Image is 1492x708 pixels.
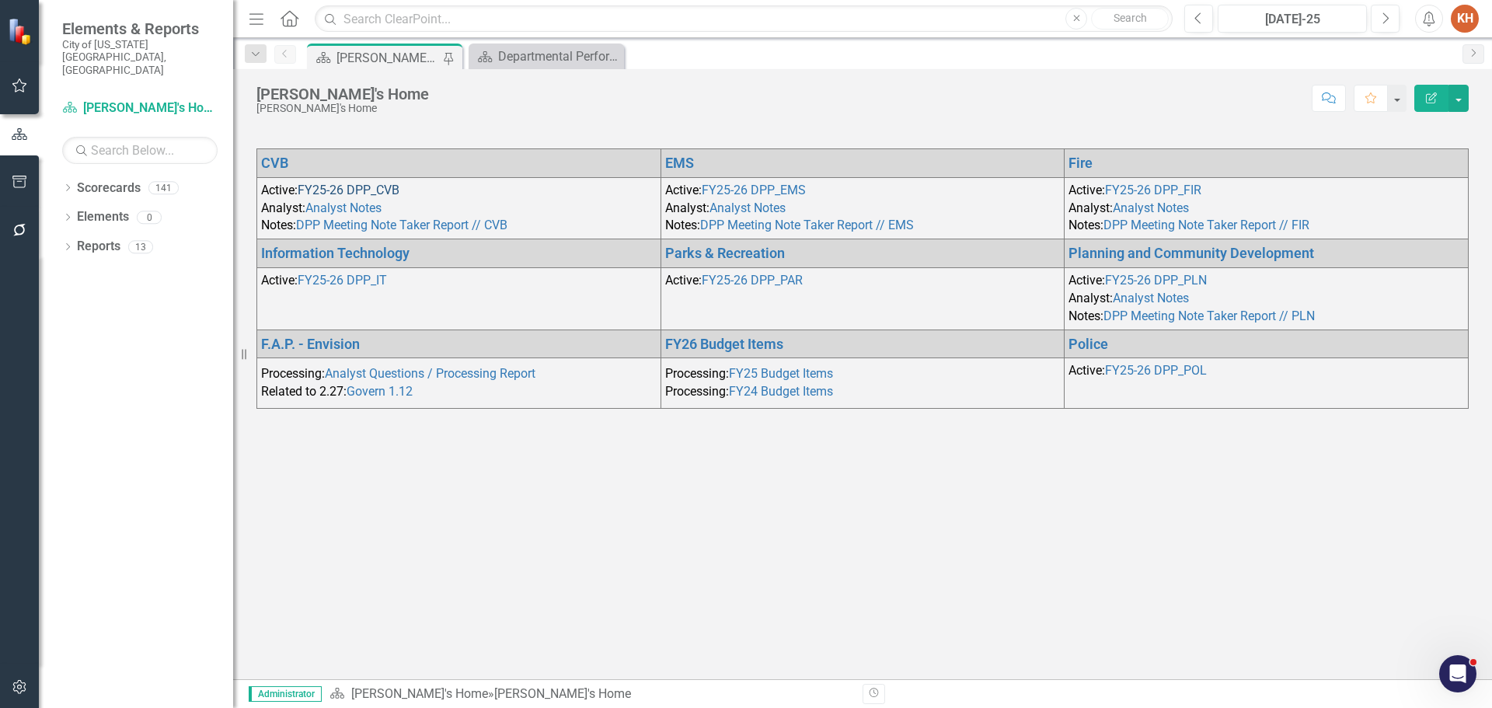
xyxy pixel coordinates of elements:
span: Elements & Reports [62,19,218,38]
a: FY25-26 DPP_FIR [1105,183,1201,197]
a: Govern 1.12 [347,384,413,399]
div: 0 [137,211,162,224]
a: DPP Meeting Note Taker Report // CVB [296,218,507,232]
a: Analyst Notes [1113,291,1189,305]
a: DPP Meeting Note Taker Report // PLN [1103,309,1315,323]
p: Processing: Related to 2.27: [261,365,657,401]
a: FY25-26 DPP_POL [1105,363,1207,378]
span: Administrator [249,686,322,702]
a: Reports [77,238,120,256]
a: FY24 Budget Items [729,384,833,399]
button: [DATE]-25 [1218,5,1367,33]
a: Analyst Notes [709,201,786,215]
a: FY25 Budget Items [729,366,833,381]
a: Planning and Community Development [1068,245,1314,261]
a: Fire [1068,155,1093,171]
a: EMS [665,155,694,171]
div: [PERSON_NAME]'s Home [494,686,631,701]
a: FY25-26 DPP_PAR [702,273,803,288]
div: [PERSON_NAME]'s Home [256,85,429,103]
div: [PERSON_NAME]'s Home [256,103,429,114]
div: » [329,685,851,703]
div: 13 [128,240,153,253]
p: Processing: Processing: [665,365,1061,401]
a: Police [1068,336,1108,352]
a: FY26 Budget Items [665,336,783,352]
small: City of [US_STATE][GEOGRAPHIC_DATA], [GEOGRAPHIC_DATA] [62,38,218,76]
a: Parks & Recreation [665,245,785,261]
div: [DATE]-25 [1223,10,1361,29]
p: Active: [665,272,1061,326]
div: 141 [148,181,179,194]
a: Elements [77,208,129,226]
img: ClearPoint Strategy [8,17,35,44]
a: FY25-26 DPP_IT [298,273,387,288]
a: Information Technology [261,245,410,261]
button: KH [1451,5,1479,33]
iframe: Intercom live chat [1439,655,1476,692]
a: FY25-26 DPP_CVB [298,183,399,197]
button: Search [1091,8,1169,30]
p: Active: Analyst: Notes: [261,182,657,235]
input: Search Below... [62,137,218,164]
a: Departmental Performance Plans - 3 Columns [472,47,620,66]
a: DPP Meeting Note Taker Report // FIR [1103,218,1309,232]
a: Analyst Questions / Processing Report [325,366,535,381]
a: FY25-26 DPP_PLN [1105,273,1207,288]
p: Active: [261,272,657,326]
input: Search ClearPoint... [315,5,1173,33]
p: Active: Analyst: Notes: [665,182,1061,235]
a: [PERSON_NAME]'s Home [351,686,488,701]
span: Search [1114,12,1147,24]
p: Active: [1068,362,1464,383]
a: Scorecards [77,180,141,197]
div: [PERSON_NAME]'s Home [336,48,439,68]
div: Departmental Performance Plans - 3 Columns [498,47,620,66]
p: Active: Analyst: Notes: [1068,182,1464,235]
a: Analyst Notes [1113,201,1189,215]
a: Analyst Notes [305,201,382,215]
a: F.A.P. - Envision [261,336,360,352]
a: DPP Meeting Note Taker Report // EMS [700,218,914,232]
a: [PERSON_NAME]'s Home [62,99,218,117]
a: FY25-26 DPP_EMS [702,183,806,197]
p: Active: Analyst: Notes: [1068,272,1464,326]
a: CVB [261,155,288,171]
